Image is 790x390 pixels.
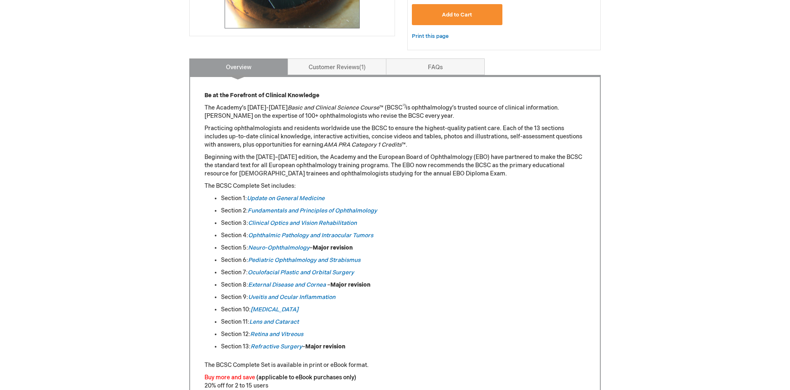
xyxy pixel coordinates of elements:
li: Section 6: [221,256,586,264]
li: Section 9: [221,293,586,301]
li: Section 13: – [221,343,586,351]
a: Update on General Medicine [247,195,325,202]
strong: Be at the Forefront of Clinical Knowledge [204,92,319,99]
p: The BCSC Complete Set is available in print or eBook format. [204,361,586,369]
li: Section 10: [221,306,586,314]
a: Neuro-Ophthalmology [248,244,309,251]
p: The Academy’s [DATE]-[DATE] ™ (BCSC is ophthalmology’s trusted source of clinical information. [P... [204,104,586,120]
a: Clinical Optics and Vision Rehabilitation [248,220,357,227]
span: Add to Cart [442,12,472,18]
sup: ®) [402,104,406,109]
strong: Major revision [330,281,370,288]
li: Section 1: [221,194,586,203]
em: Basic and Clinical Science Course [288,104,379,111]
a: Overview [189,58,288,75]
a: Uveitis and Ocular Inflammation [248,294,335,301]
li: Section 3: [221,219,586,227]
a: FAQs [386,58,485,75]
strong: Major revision [313,244,353,251]
li: Section 4: [221,231,586,240]
a: Lens and Cataract [249,318,299,325]
a: Retina and Vitreous [250,331,303,338]
a: Ophthalmic Pathology and Intraocular Tumors [248,232,373,239]
a: Print this page [412,31,448,42]
em: AMA PRA Category 1 Credits [323,141,402,148]
font: Buy more and save [204,374,255,381]
li: Section 8: – [221,281,586,289]
a: Oculofacial Plastic and Orbital Surgery [248,269,354,276]
li: Section 7: [221,269,586,277]
a: Fundamentals and Principles of Ophthalmology [248,207,377,214]
a: External Disease and Cornea [248,281,326,288]
font: (applicable to eBook purchases only) [256,374,356,381]
a: Refractive Surgery [251,343,302,350]
p: Beginning with the [DATE]–[DATE] edition, the Academy and the European Board of Ophthalmology (EB... [204,153,586,178]
li: Section 5: – [221,244,586,252]
li: Section 12: [221,330,586,339]
p: The BCSC Complete Set includes: [204,182,586,190]
a: Customer Reviews1 [288,58,386,75]
p: Practicing ophthalmologists and residents worldwide use the BCSC to ensure the highest-quality pa... [204,124,586,149]
a: Pediatric Ophthalmology and Strabismus [248,257,360,264]
li: Section 2: [221,207,586,215]
li: Section 11: [221,318,586,326]
a: [MEDICAL_DATA] [251,306,298,313]
strong: Major revision [305,343,345,350]
button: Add to Cart [412,4,502,25]
span: 1 [359,64,366,71]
